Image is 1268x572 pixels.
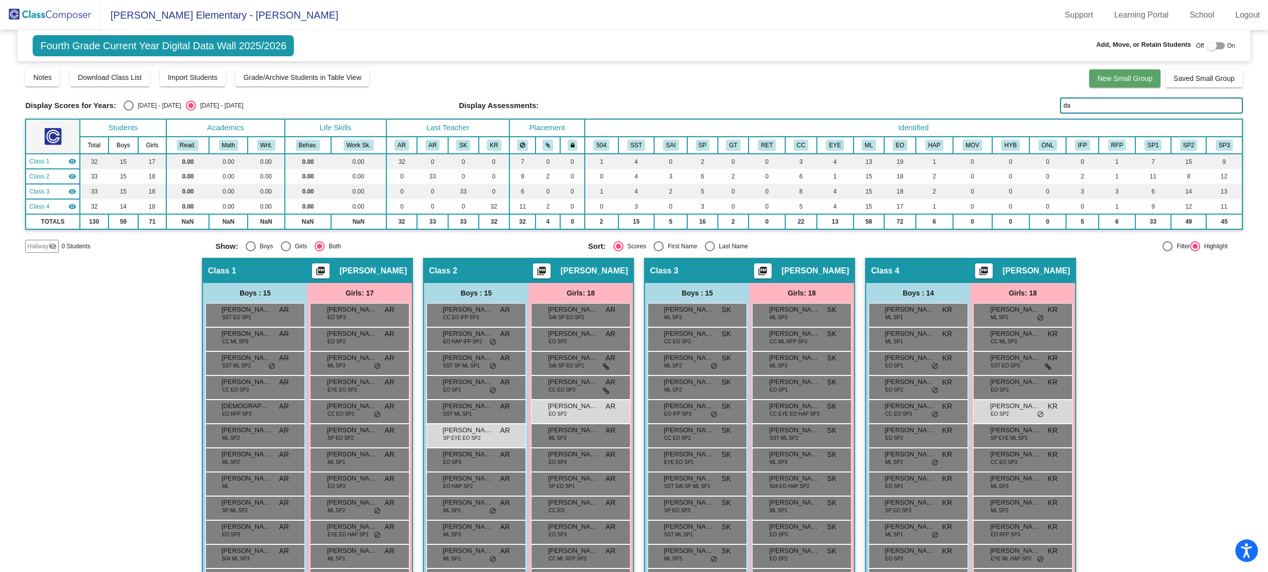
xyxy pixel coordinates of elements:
td: 11 [509,199,535,214]
button: ML [862,140,876,151]
th: Identified [585,119,1242,137]
td: 58 [854,214,885,229]
th: Initial Fluent English Proficient [1066,137,1099,154]
td: 3 [687,199,718,214]
th: Wears Eyeglasses [817,137,854,154]
td: 0 [1066,199,1099,214]
th: Life Skills [285,119,386,137]
td: Shannon Klug - No Class Name [26,184,79,199]
td: 13 [817,214,854,229]
td: 6 [1099,214,1135,229]
td: 4 [618,154,655,169]
span: Off [1196,41,1204,50]
mat-icon: visibility [68,157,76,165]
td: 4 [817,199,854,214]
td: 11 [1135,169,1171,184]
span: Display Scores for Years: [25,101,116,110]
td: 3 [785,154,817,169]
td: 14 [1171,184,1207,199]
span: Class 2 [429,266,457,276]
button: RFP [1108,140,1126,151]
td: 6 [785,169,817,184]
td: NaN [331,214,386,229]
td: 0.00 [331,154,386,169]
span: Class 4 [29,202,49,211]
a: Support [1057,7,1101,23]
td: 18 [138,169,166,184]
th: Student Study Team [618,137,655,154]
span: Class 1 [208,266,236,276]
span: Import Students [168,73,218,81]
td: 3 [654,169,687,184]
td: 2 [536,199,561,214]
td: 32 [386,154,417,169]
th: Spanish Low [1135,137,1171,154]
td: 0 [448,199,479,214]
td: 7 [1135,154,1171,169]
td: 0 [1029,199,1067,214]
td: 33 [448,214,479,229]
td: 0 [560,199,584,214]
td: 0 [992,184,1029,199]
th: Keep with students [536,137,561,154]
td: 0 [448,154,479,169]
td: 1 [916,199,953,214]
mat-icon: picture_as_pdf [314,266,327,280]
span: Display Assessments: [459,101,539,110]
td: 0 [448,169,479,184]
td: 0 [654,199,687,214]
td: 0.00 [209,184,248,199]
button: SP [696,140,710,151]
button: Download Class List [70,68,150,86]
button: Grade/Archive Students in Table View [236,68,370,86]
span: Fourth Grade Current Year Digital Data Wall 2025/2026 [33,35,294,56]
button: Print Students Details [312,263,330,278]
span: [PERSON_NAME] Elementary - [PERSON_NAME] [100,7,338,23]
td: 32 [386,214,417,229]
th: Academics [166,119,285,137]
td: 72 [884,214,916,229]
td: 32 [479,199,510,214]
td: 3 [1066,184,1099,199]
td: 8 [1171,169,1207,184]
button: GT [726,140,740,151]
div: Both [325,242,341,251]
td: 0 [718,154,749,169]
td: 1 [817,169,854,184]
button: SP3 [1216,140,1233,151]
button: Notes [25,68,60,86]
button: AR [394,140,408,151]
td: 0 [992,199,1029,214]
td: 0 [992,169,1029,184]
th: Online [1029,137,1067,154]
span: Saved Small Group [1174,74,1234,82]
mat-icon: picture_as_pdf [978,266,990,280]
td: 130 [80,214,109,229]
td: 0 [417,154,448,169]
td: 45 [1206,214,1242,229]
td: 15 [854,169,885,184]
th: Highly Attentive Parent [916,137,953,154]
td: 0 [560,184,584,199]
td: 2 [585,214,618,229]
th: Moving Next Year [953,137,992,154]
th: Gifted and Talented [718,137,749,154]
td: 2 [718,214,749,229]
td: 15 [109,169,138,184]
button: Print Students Details [975,263,993,278]
span: Hallway [27,242,48,251]
td: 6 [916,214,953,229]
th: Specialized Academic Instruction [654,137,687,154]
th: Speech [687,137,718,154]
mat-radio-group: Select an option [588,241,954,251]
td: 18 [138,199,166,214]
td: 0.00 [285,169,331,184]
td: 33 [448,184,479,199]
mat-radio-group: Select an option [216,241,581,251]
td: 1 [1099,154,1135,169]
td: 8 [785,184,817,199]
td: 0 [479,154,510,169]
td: 11 [1206,199,1242,214]
td: 0 [536,154,561,169]
td: 33 [80,184,109,199]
